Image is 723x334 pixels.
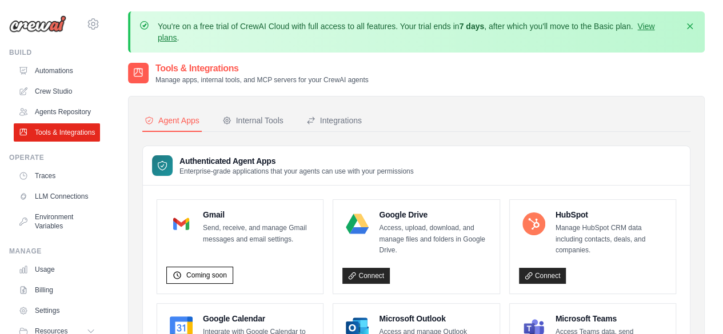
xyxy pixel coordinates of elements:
img: Logo [9,15,66,33]
a: Usage [14,260,100,279]
h4: Microsoft Teams [556,313,666,324]
h4: Google Calendar [203,313,314,324]
div: Build [9,48,100,57]
p: Manage HubSpot CRM data including contacts, deals, and companies. [556,223,666,256]
div: Agent Apps [145,115,199,126]
p: Enterprise-grade applications that your agents can use with your permissions [179,167,414,176]
img: Gmail Logo [170,212,193,235]
a: Crew Studio [14,82,100,100]
a: LLM Connections [14,187,100,206]
div: Integrations [306,115,362,126]
h4: HubSpot [556,209,666,220]
h3: Authenticated Agent Apps [179,155,414,167]
button: Internal Tools [220,110,286,132]
button: Integrations [304,110,364,132]
button: Agent Apps [142,110,202,132]
h4: Microsoft Outlook [379,313,490,324]
strong: 7 days [459,22,484,31]
a: Environment Variables [14,208,100,235]
a: Automations [14,62,100,80]
img: Google Drive Logo [346,212,369,235]
h2: Tools & Integrations [155,62,369,75]
h4: Google Drive [379,209,490,220]
a: Tools & Integrations [14,123,100,142]
div: Operate [9,153,100,162]
h4: Gmail [203,209,314,220]
a: Billing [14,281,100,299]
div: Manage [9,247,100,256]
span: Coming soon [186,271,227,280]
p: You're on a free trial of CrewAI Cloud with full access to all features. Your trial ends in , aft... [158,21,677,43]
a: Connect [519,268,566,284]
img: HubSpot Logo [522,212,545,235]
a: Traces [14,167,100,185]
a: Connect [342,268,390,284]
a: Agents Repository [14,103,100,121]
p: Access, upload, download, and manage files and folders in Google Drive. [379,223,490,256]
p: Manage apps, internal tools, and MCP servers for your CrewAI agents [155,75,369,84]
a: Settings [14,301,100,320]
p: Send, receive, and manage Gmail messages and email settings. [203,223,314,245]
div: Internal Tools [222,115,283,126]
